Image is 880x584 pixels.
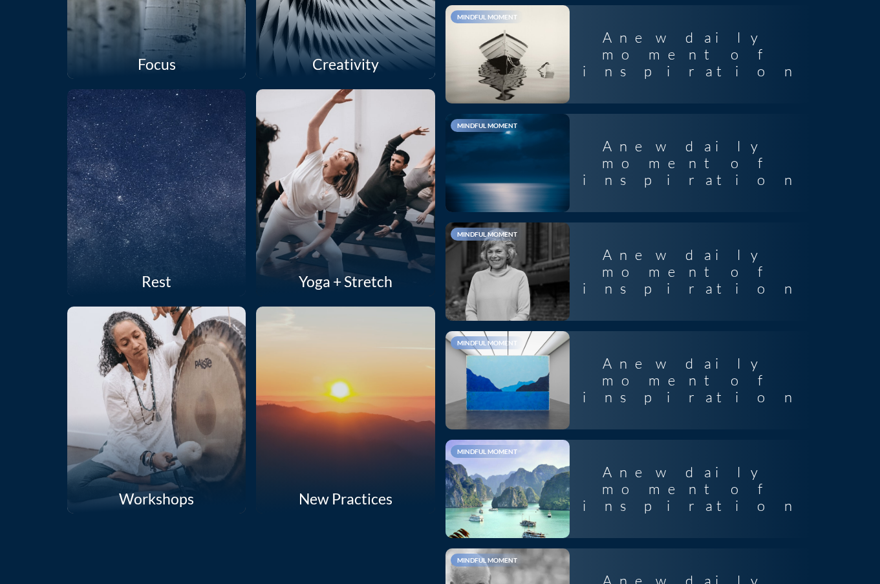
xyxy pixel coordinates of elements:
[457,448,517,455] span: Mindful Moment
[67,266,246,296] div: Rest
[67,484,246,514] div: Workshops
[256,49,435,79] div: Creativity
[570,19,813,91] div: A new daily moment of inspiration
[570,127,813,199] div: A new daily moment of inspiration
[457,122,517,129] span: Mindful Moment
[256,266,435,296] div: Yoga + Stretch
[570,453,813,525] div: A new daily moment of inspiration
[457,13,517,21] span: Mindful Moment
[457,339,517,347] span: Mindful Moment
[570,345,813,416] div: A new daily moment of inspiration
[457,556,517,564] span: Mindful Moment
[67,49,246,79] div: Focus
[457,230,517,238] span: Mindful Moment
[570,236,813,308] div: A new daily moment of inspiration
[256,484,435,514] div: New Practices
